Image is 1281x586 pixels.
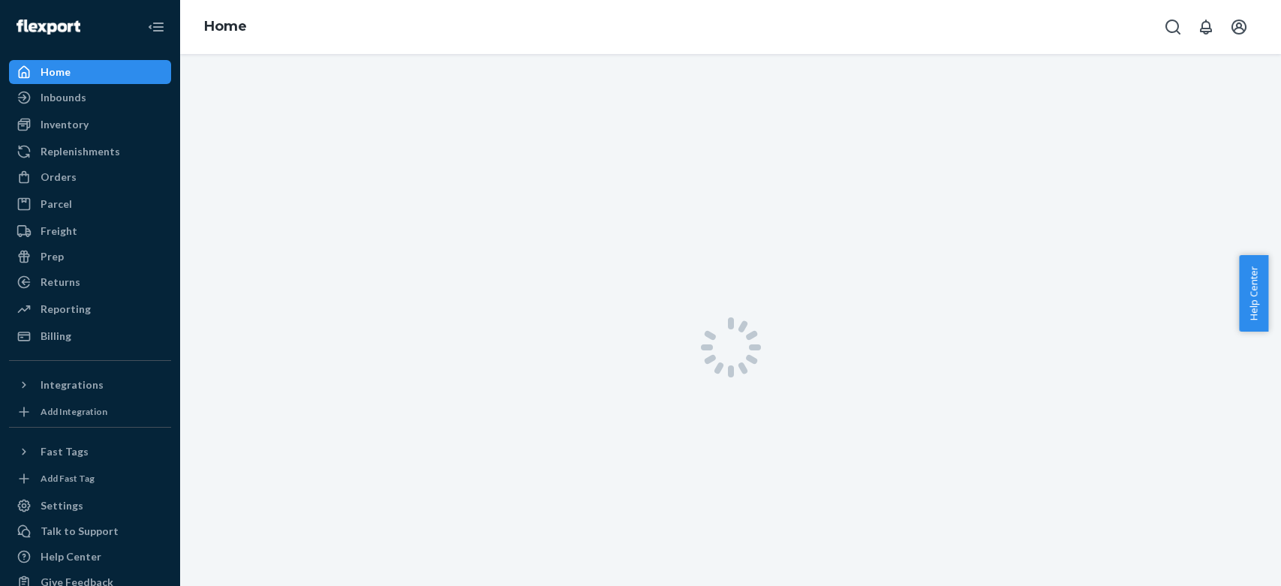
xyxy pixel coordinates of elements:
[9,373,171,397] button: Integrations
[9,519,171,543] a: Talk to Support
[41,329,71,344] div: Billing
[41,405,107,418] div: Add Integration
[9,140,171,164] a: Replenishments
[1191,12,1221,42] button: Open notifications
[9,165,171,189] a: Orders
[141,12,171,42] button: Close Navigation
[9,270,171,294] a: Returns
[41,275,80,290] div: Returns
[9,297,171,321] a: Reporting
[9,192,171,216] a: Parcel
[1239,255,1268,332] button: Help Center
[9,219,171,243] a: Freight
[41,224,77,239] div: Freight
[9,324,171,348] a: Billing
[41,144,120,159] div: Replenishments
[41,444,89,459] div: Fast Tags
[41,377,104,392] div: Integrations
[1158,12,1188,42] button: Open Search Box
[9,545,171,569] a: Help Center
[9,113,171,137] a: Inventory
[9,60,171,84] a: Home
[41,170,77,185] div: Orders
[41,549,101,564] div: Help Center
[204,18,247,35] a: Home
[41,90,86,105] div: Inbounds
[41,302,91,317] div: Reporting
[41,197,72,212] div: Parcel
[41,524,119,539] div: Talk to Support
[9,440,171,464] button: Fast Tags
[17,20,80,35] img: Flexport logo
[41,472,95,485] div: Add Fast Tag
[9,245,171,269] a: Prep
[192,5,259,49] ol: breadcrumbs
[9,470,171,488] a: Add Fast Tag
[9,403,171,421] a: Add Integration
[41,65,71,80] div: Home
[41,249,64,264] div: Prep
[9,86,171,110] a: Inbounds
[1224,12,1254,42] button: Open account menu
[9,494,171,518] a: Settings
[41,117,89,132] div: Inventory
[41,498,83,513] div: Settings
